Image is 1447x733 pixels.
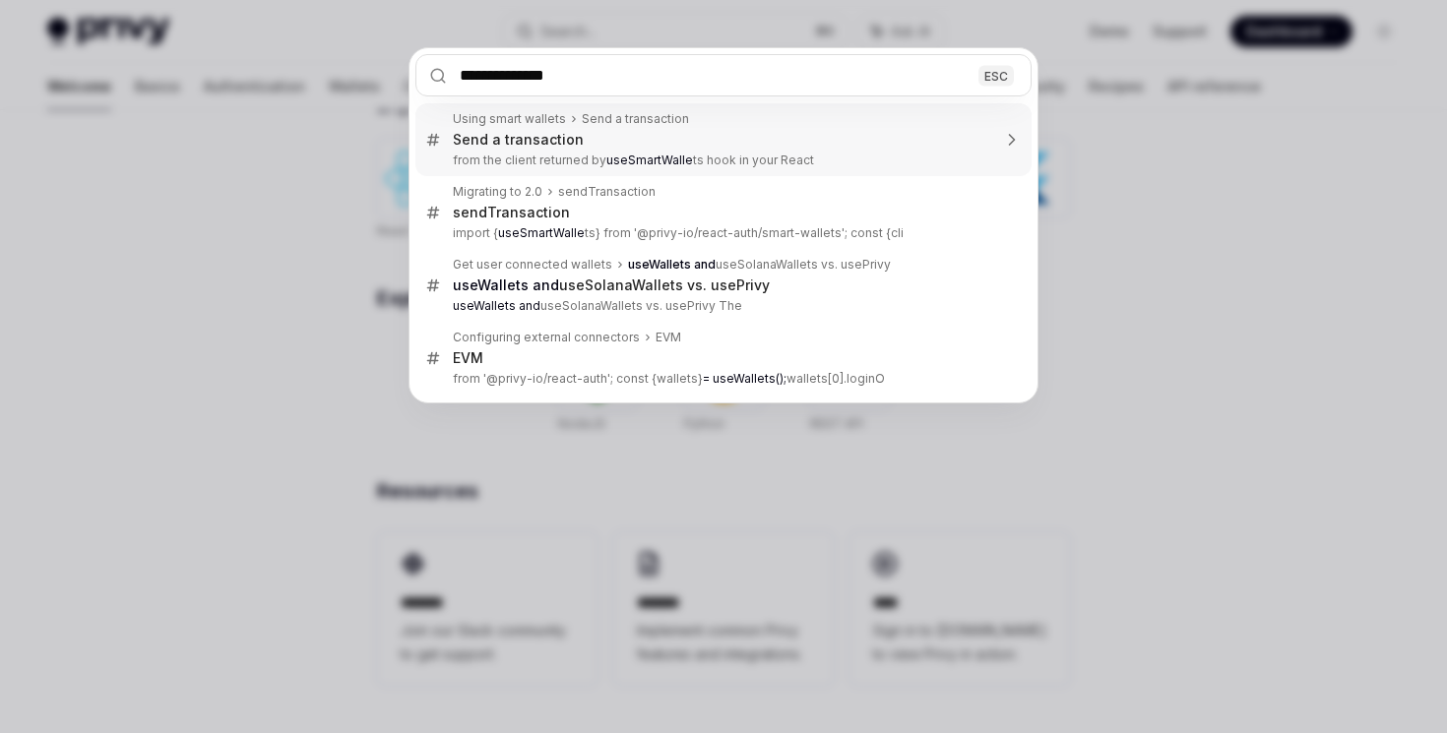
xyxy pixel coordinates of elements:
b: useWallets and [453,276,559,293]
div: Using smart wallets [453,111,566,127]
p: from '@privy-io/react-auth'; const {wallets} wallets[0].loginO [453,371,990,387]
p: useSolanaWallets vs. usePrivy The [453,298,990,314]
b: useSmartWalle [606,153,693,167]
div: sendTransaction [558,184,656,200]
b: useWallets and [628,257,716,272]
b: useWallets and [453,298,540,313]
b: = useWallets(); [703,371,786,386]
p: import { ts} from '@privy-io/react-auth/smart-wallets'; const {cli [453,225,990,241]
div: sendTransaction [453,204,570,221]
div: useSolanaWallets vs. usePrivy [453,276,770,294]
div: Send a transaction [582,111,689,127]
div: Migrating to 2.0 [453,184,542,200]
div: Send a transaction [453,131,584,149]
div: Configuring external connectors [453,330,640,345]
div: ESC [978,65,1014,86]
p: from the client returned by ts hook in your React [453,153,990,168]
b: useSmartWalle [498,225,585,240]
div: Get user connected wallets [453,257,612,273]
div: useSolanaWallets vs. usePrivy [628,257,891,273]
div: EVM [656,330,681,345]
div: EVM [453,349,483,367]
